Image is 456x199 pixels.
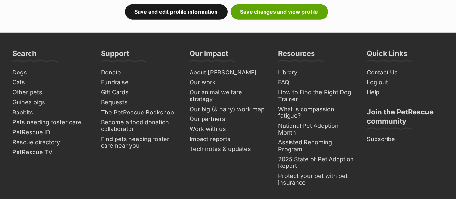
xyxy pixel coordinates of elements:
a: Our work [187,77,269,87]
a: Save and edit profile information [125,4,228,19]
a: Our partners [187,114,269,124]
a: Fundraise [98,77,180,87]
a: Tech notes & updates [187,144,269,154]
a: About [PERSON_NAME] [187,68,269,78]
a: Our animal welfare strategy [187,87,269,104]
h3: Join the PetRescue community [367,107,444,129]
a: Save changes and view profile [231,4,328,19]
a: Our big (& hairy) work map [187,104,269,114]
h3: Our Impact [190,49,228,62]
a: Protect your pet with pet insurance [276,171,358,188]
a: Find pets needing foster care near you [98,134,180,151]
a: Help [364,87,446,98]
h3: Support [101,49,129,62]
a: PetRescue TV [10,147,92,157]
a: How to Find the Right Dog Trainer [276,87,358,104]
a: Log out [364,77,446,87]
a: Donate [98,68,180,78]
h3: Quick Links [367,49,407,62]
a: Cats [10,77,92,87]
a: Bequests [98,98,180,108]
a: PetRescue ID [10,127,92,138]
a: National Pet Adoption Month [276,121,358,138]
a: FAQ [276,77,358,87]
a: Library [276,68,358,78]
a: Rescue directory [10,138,92,148]
a: Contact Us [364,68,446,78]
a: Subscribe [364,134,446,144]
h3: Resources [278,49,315,62]
a: Dogs [10,68,92,78]
a: Gift Cards [98,87,180,98]
a: Become a food donation collaborator [98,117,180,134]
a: Rabbits [10,108,92,118]
a: Guinea pigs [10,98,92,108]
a: Assisted Rehoming Program [276,138,358,154]
a: Pets needing foster care [10,117,92,127]
a: What is compassion fatigue? [276,104,358,121]
a: Impact reports [187,134,269,144]
a: Work with us [187,124,269,134]
a: Other pets [10,87,92,98]
h3: Search [12,49,37,62]
a: The PetRescue Bookshop [98,108,180,118]
a: 2025 State of Pet Adoption Report [276,154,358,171]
